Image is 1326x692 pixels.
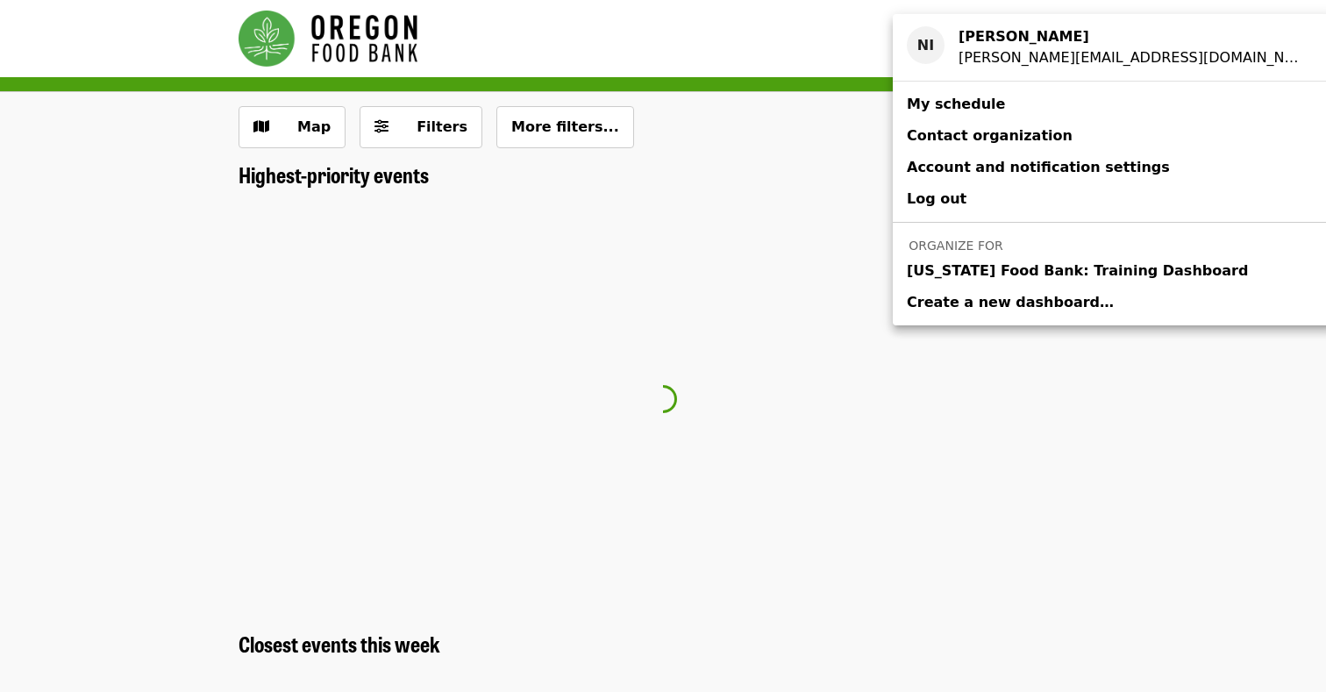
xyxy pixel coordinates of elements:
[907,159,1170,175] span: Account and notification settings
[907,260,1248,282] span: [US_STATE] Food Bank: Training Dashboard
[907,294,1114,310] span: Create a new dashboard…
[959,26,1307,47] div: Nel Ison
[907,26,945,64] div: NI
[959,28,1089,45] strong: [PERSON_NAME]
[909,239,1002,253] span: Organize for
[907,96,1005,112] span: My schedule
[907,127,1073,144] span: Contact organization
[907,190,966,207] span: Log out
[959,47,1307,68] div: cison@oregonfoodbank.org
